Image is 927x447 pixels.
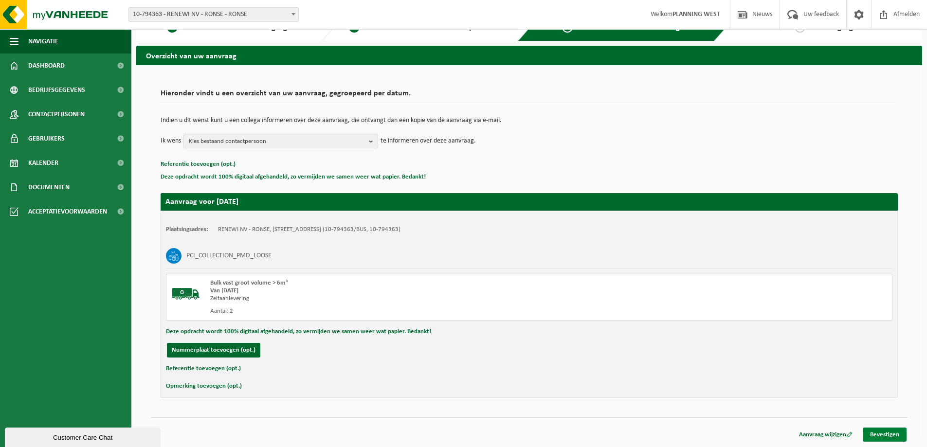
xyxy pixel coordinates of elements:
p: Ik wens [161,134,181,148]
strong: Plaatsingsadres: [166,226,208,232]
a: Aanvraag wijzigen [792,428,860,442]
div: Aantal: 2 [210,307,568,315]
span: Kies bestaand contactpersoon [189,134,365,149]
p: te informeren over deze aanvraag. [381,134,476,148]
p: Indien u dit wenst kunt u een collega informeren over deze aanvraag, die ontvangt dan een kopie v... [161,117,898,124]
iframe: chat widget [5,426,163,447]
button: Nummerplaat toevoegen (opt.) [167,343,260,358]
h3: PCI_COLLECTION_PMD_LOOSE [186,248,272,264]
span: Navigatie [28,29,58,54]
button: Referentie toevoegen (opt.) [161,158,236,171]
div: Zelfaanlevering [210,295,568,303]
span: Acceptatievoorwaarden [28,199,107,224]
span: Kalender [28,151,58,175]
button: Kies bestaand contactpersoon [183,134,378,148]
button: Referentie toevoegen (opt.) [166,362,241,375]
span: Contactpersonen [28,102,85,126]
span: 10-794363 - RENEWI NV - RONSE - RONSE [128,7,299,22]
span: 10-794363 - RENEWI NV - RONSE - RONSE [129,8,298,21]
h2: Hieronder vindt u een overzicht van uw aanvraag, gegroepeerd per datum. [161,89,898,103]
span: Bulk vast groot volume > 6m³ [210,280,288,286]
span: Documenten [28,175,70,199]
strong: Aanvraag voor [DATE] [165,198,238,206]
h2: Overzicht van uw aanvraag [136,46,922,65]
img: BL-SO-LV.png [171,279,200,308]
button: Opmerking toevoegen (opt.) [166,380,242,393]
span: Gebruikers [28,126,65,151]
strong: Van [DATE] [210,287,238,294]
span: Bedrijfsgegevens [28,78,85,102]
button: Deze opdracht wordt 100% digitaal afgehandeld, zo vermijden we samen weer wat papier. Bedankt! [161,171,426,183]
span: Dashboard [28,54,65,78]
a: Bevestigen [863,428,907,442]
strong: PLANNING WEST [673,11,720,18]
td: RENEWI NV - RONSE, [STREET_ADDRESS] (10-794363/BUS, 10-794363) [218,226,400,233]
button: Deze opdracht wordt 100% digitaal afgehandeld, zo vermijden we samen weer wat papier. Bedankt! [166,325,431,338]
